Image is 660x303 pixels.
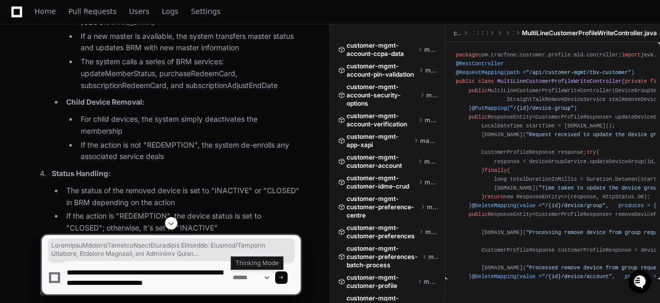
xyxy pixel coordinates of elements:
[129,8,149,15] span: Users
[347,62,417,79] span: customer-mgmt-account-pin-validation
[425,66,438,75] span: master
[347,112,416,128] span: customer-mgmt-account-verification
[426,91,438,99] span: master
[35,77,170,88] div: Start new chat
[347,153,416,170] span: customer-mgmt-customer-account
[68,8,116,15] span: Pull Requests
[35,88,135,96] div: We're offline, we'll be back soon
[627,269,655,297] iframe: Open customer support
[469,211,488,218] span: public
[10,10,31,31] img: PlayerZero
[526,69,631,76] span: "/api/customer-mgmt/tbv-customer"
[510,105,574,111] span: "/{id}/device-group"
[420,137,438,145] span: master
[103,109,125,117] span: Pylon
[162,8,178,15] span: Logs
[472,105,577,111] span: @PutMapping( )
[51,241,291,258] span: LoremIpsuMdolorsiTametcoNsectEturadipis Elitseddo: Eiusmod/Temporin Utlabore, Etdolore Magnaali, ...
[63,185,301,209] li: The status of the removed device is set to "INACTIVE" or "CLOSED" in BRM depending on the action
[478,78,494,84] span: class
[456,78,475,84] span: public
[456,52,478,58] span: package
[625,78,647,84] span: private
[78,139,301,163] li: If the action is not "REDEMPTION", the system de-enrolls any associated service deals
[622,52,641,58] span: import
[424,157,438,166] span: master
[469,88,488,94] span: public
[78,31,301,54] li: If a new master is available, the system transfers master status and updates BRM with new master ...
[485,194,504,200] span: return
[454,29,461,37] span: customer-profile-tbv
[63,210,301,234] li: If the action is "REDEMPTION", the device status is set to "CLOSED"; otherwise, it's set to "INAC...
[347,195,418,220] span: customer-mgmt-customer-preference-centre
[78,113,301,137] li: For child devices, the system simply deactivates the membership
[425,116,438,124] span: master
[347,41,416,58] span: customer-mgmt-account-ccpa-data
[485,167,507,174] span: finally
[347,174,416,191] span: customer-mgmt-customer-idme-crud
[35,8,56,15] span: Home
[231,256,283,270] div: Thinking Mode
[456,69,634,76] span: @RequestMapping(path = )
[10,41,188,58] div: Welcome
[587,149,596,155] span: try
[424,46,438,54] span: master
[425,178,438,186] span: master
[456,61,503,67] span: @RestController
[176,80,188,93] button: Start new chat
[497,78,621,84] span: MultiLineCustomerProfileWriteController
[522,29,657,37] span: MultiLineCustomerProfileWriteController.java
[469,114,488,120] span: public
[78,56,301,91] li: The system calls a series of BRM services: updateMemberStatus, purchaseRedeemCard, subscriptionRe...
[10,77,29,96] img: 1736555170064-99ba0984-63c1-480f-8ee9-699278ef63ed
[191,8,220,15] span: Settings
[347,133,412,149] span: customer-mgmt-app-xapi
[427,203,438,211] span: master
[52,169,111,178] strong: Status Handling:
[542,203,606,209] span: "/{id}/device/group"
[73,108,125,117] a: Powered byPylon
[347,83,418,108] span: customer-mgmt-account-security-options
[66,97,145,106] strong: Child Device Removal:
